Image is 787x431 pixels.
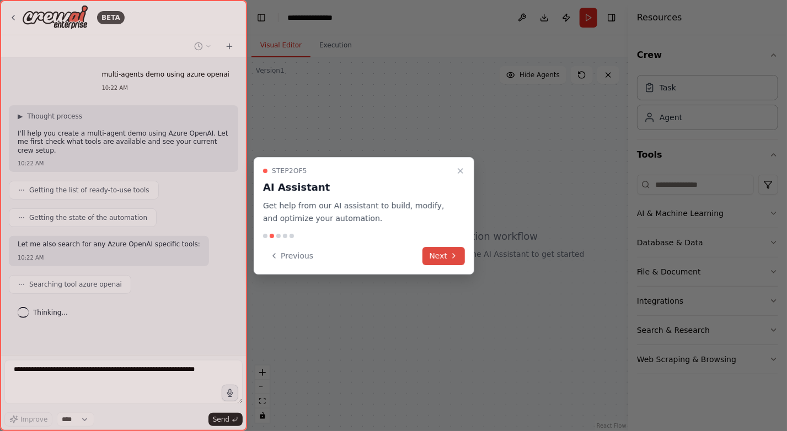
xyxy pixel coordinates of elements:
[263,180,452,195] h3: AI Assistant
[454,164,467,177] button: Close walkthrough
[263,247,320,265] button: Previous
[263,200,452,225] p: Get help from our AI assistant to build, modify, and optimize your automation.
[422,247,465,265] button: Next
[254,10,269,25] button: Hide left sidebar
[272,166,307,175] span: Step 2 of 5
